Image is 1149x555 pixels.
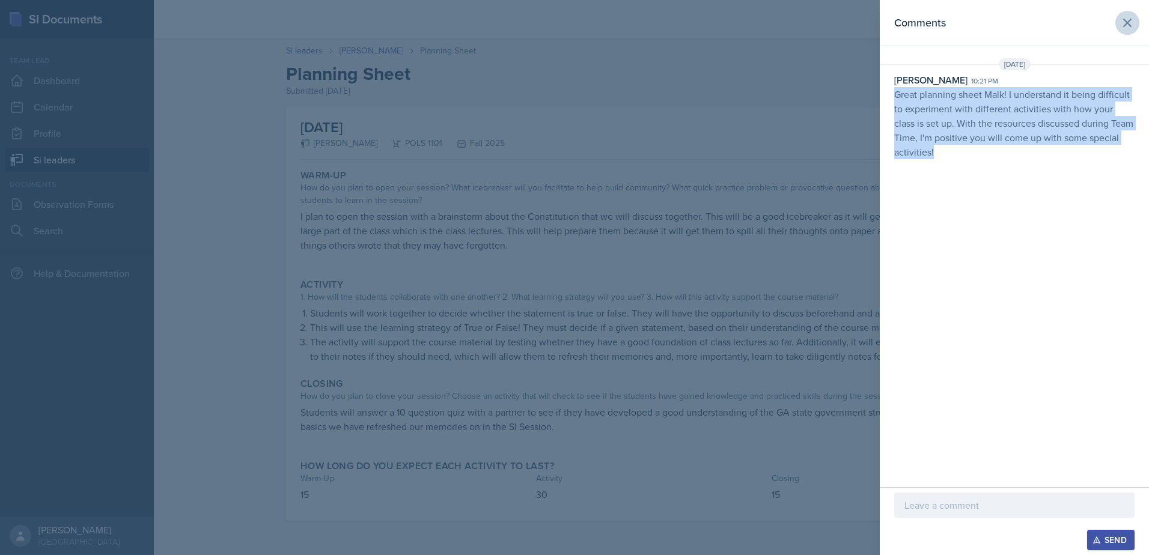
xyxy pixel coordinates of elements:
div: 10:21 pm [971,76,998,86]
h2: Comments [894,14,946,31]
button: Send [1087,530,1135,550]
span: [DATE] [999,58,1031,70]
p: Great planning sheet Malk! I understand it being difficult to experiment with different activitie... [894,87,1135,159]
div: Send [1095,535,1127,545]
div: [PERSON_NAME] [894,73,968,87]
